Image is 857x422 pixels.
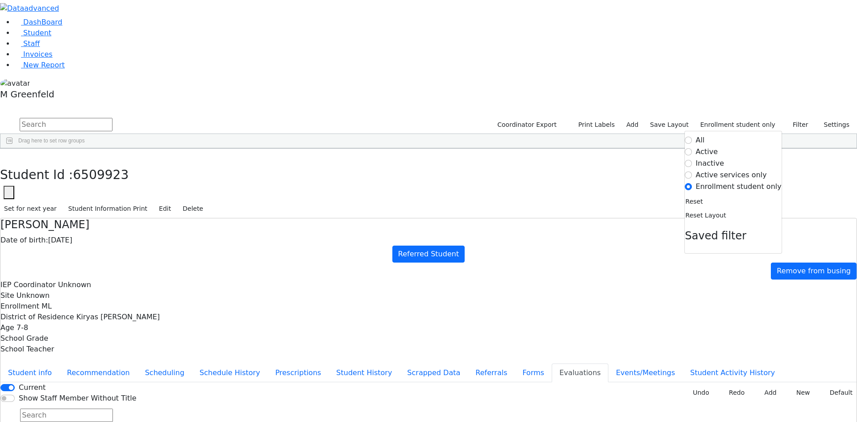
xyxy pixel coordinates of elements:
span: 7-8 [17,323,28,332]
button: Default [820,386,857,400]
label: Show Staff Member Without Title [19,393,136,404]
span: Remove from busing [777,267,851,275]
button: Save Layout [646,118,692,132]
span: Unknown [17,291,50,300]
button: Undo [683,386,713,400]
a: Invoices [14,50,53,58]
button: Scheduling [137,364,192,382]
span: ML [42,302,52,310]
input: All [685,137,692,144]
a: Referred Student [392,246,465,263]
label: Age [0,322,14,333]
label: IEP Coordinator [0,280,56,290]
input: Inactive [685,160,692,167]
span: Student [23,29,51,37]
label: School Teacher [0,344,54,355]
span: 6509923 [73,167,129,182]
input: Active [685,148,692,155]
label: Enrollment student only [696,181,782,192]
button: Student History [329,364,399,382]
button: Student Information Print [64,202,151,216]
a: New Report [14,61,65,69]
input: Active services only [685,171,692,179]
button: Forms [515,364,552,382]
a: Remove from busing [771,263,857,280]
label: Date of birth: [0,235,48,246]
label: Active [696,146,718,157]
label: Active services only [696,170,767,180]
button: Print Labels [568,118,619,132]
a: Add [622,118,642,132]
button: Filter [781,118,812,132]
span: Staff [23,39,40,48]
a: Student [14,29,51,37]
button: Referrals [468,364,515,382]
button: Student Activity History [682,364,782,382]
label: All [696,135,705,146]
span: Kiryas [PERSON_NAME] [76,313,160,321]
button: Reset [685,195,703,209]
span: Saved filter [685,230,747,242]
a: DashBoard [14,18,62,26]
span: Drag here to set row groups [18,138,85,144]
button: Recommendation [59,364,137,382]
input: Search [20,409,113,422]
button: Evaluations [552,364,608,382]
button: Scrapped Data [399,364,468,382]
span: Unknown [58,280,91,289]
a: Staff [14,39,40,48]
button: Settings [812,118,853,132]
div: Settings [685,131,782,254]
label: District of Residence [0,312,74,322]
label: Site [0,290,14,301]
button: Coordinator Export [491,118,561,132]
button: Delete [179,202,207,216]
span: Invoices [23,50,53,58]
span: New Report [23,61,65,69]
button: New [786,386,814,400]
label: Enrollment [0,301,39,312]
label: School Grade [0,333,48,344]
label: Current [19,382,46,393]
button: Redo [719,386,749,400]
button: Schedule History [192,364,268,382]
div: [DATE] [0,235,857,246]
label: Inactive [696,158,724,169]
button: Add [754,386,780,400]
span: DashBoard [23,18,62,26]
input: Enrollment student only [685,183,692,190]
label: Enrollment student only [696,118,779,132]
button: Events/Meetings [608,364,682,382]
button: Prescriptions [268,364,329,382]
h4: [PERSON_NAME] [0,218,857,231]
button: Student info [0,364,59,382]
button: Reset Layout [685,209,727,222]
button: Edit [155,202,175,216]
input: Search [20,118,112,131]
